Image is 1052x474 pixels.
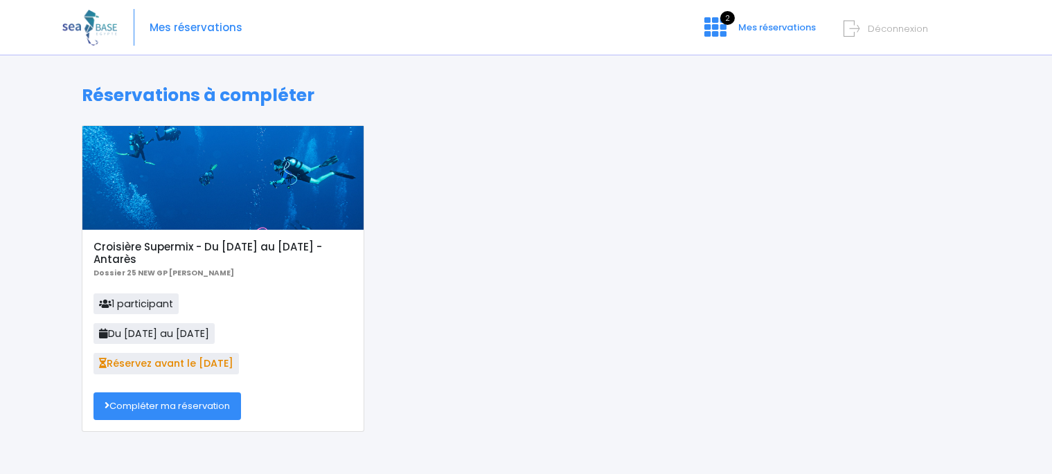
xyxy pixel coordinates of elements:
a: Compléter ma réservation [93,392,241,420]
span: 2 [720,11,735,25]
span: Déconnexion [868,22,928,35]
span: Du [DATE] au [DATE] [93,323,215,344]
span: Mes réservations [738,21,816,34]
h5: Croisière Supermix - Du [DATE] au [DATE] - Antarès [93,241,352,266]
a: 2 Mes réservations [693,26,824,39]
h1: Réservations à compléter [82,85,970,106]
span: 1 participant [93,293,179,314]
span: Réservez avant le [DATE] [93,353,239,374]
b: Dossier 25 NEW GP [PERSON_NAME] [93,268,234,278]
